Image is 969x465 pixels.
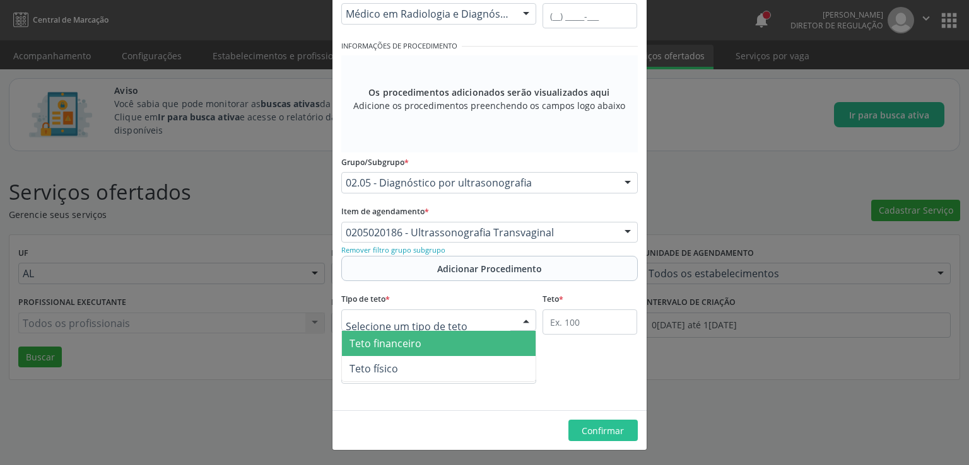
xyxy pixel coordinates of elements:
[346,176,612,189] span: 02.05 - Diagnóstico por ultrasonografia
[349,362,398,376] span: Teto físico
[341,245,445,255] small: Remover filtro grupo subgrupo
[341,41,457,52] small: Informações de Procedimento
[341,256,638,281] button: Adicionar Procedimento
[582,425,624,437] span: Confirmar
[341,152,409,172] label: Grupo/Subgrupo
[368,86,609,99] span: Os procedimentos adicionados serão visualizados aqui
[341,290,390,309] label: Tipo de teto
[568,420,638,441] button: Confirmar
[543,309,637,335] input: Ex. 100
[437,262,542,275] span: Adicionar Procedimento
[353,99,625,112] span: Adicione os procedimentos preenchendo os campos logo abaixo
[543,290,563,309] label: Teto
[346,8,511,20] span: Médico em Radiologia e Diagnóstico Por Imagem - [PERSON_NAME]
[346,226,612,239] span: 0205020186 - Ultrassonografia Transvaginal
[349,336,421,350] span: Teto financeiro
[543,3,637,28] input: (__) _____-___
[341,202,429,222] label: Item de agendamento
[341,243,445,255] a: Remover filtro grupo subgrupo
[346,314,511,339] input: Selecione um tipo de teto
